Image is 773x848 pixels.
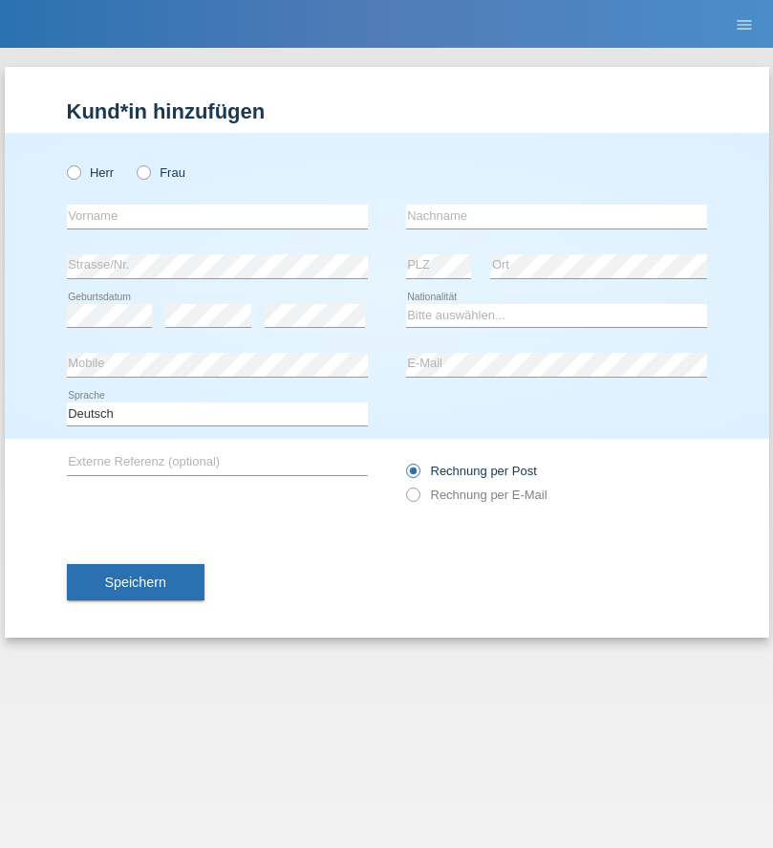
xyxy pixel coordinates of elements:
[137,165,149,178] input: Frau
[725,18,763,30] a: menu
[67,165,115,180] label: Herr
[406,488,419,511] input: Rechnung per E-Mail
[406,464,537,478] label: Rechnung per Post
[406,488,548,502] label: Rechnung per E-Mail
[735,15,754,34] i: menu
[105,575,166,590] span: Speichern
[406,464,419,488] input: Rechnung per Post
[137,165,185,180] label: Frau
[67,564,204,600] button: Speichern
[67,99,707,123] h1: Kund*in hinzufügen
[67,165,79,178] input: Herr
